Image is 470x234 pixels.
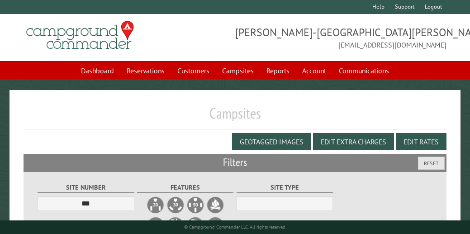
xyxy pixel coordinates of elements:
[232,133,311,150] button: Geotagged Images
[121,62,170,79] a: Reservations
[166,196,185,214] label: 30A Electrical Hookup
[396,133,446,150] button: Edit Rates
[76,62,119,79] a: Dashboard
[237,182,333,193] label: Site Type
[297,62,332,79] a: Account
[186,196,204,214] label: 50A Electrical Hookup
[313,133,394,150] button: Edit Extra Charges
[38,182,134,193] label: Site Number
[137,182,233,193] label: Features
[333,62,394,79] a: Communications
[24,154,446,171] h2: Filters
[147,196,165,214] label: 20A Electrical Hookup
[24,105,446,129] h1: Campsites
[172,62,215,79] a: Customers
[235,25,447,50] span: [PERSON_NAME]-[GEOGRAPHIC_DATA][PERSON_NAME] [EMAIL_ADDRESS][DOMAIN_NAME]
[184,224,286,230] small: © Campground Commander LLC. All rights reserved.
[24,18,137,53] img: Campground Commander
[261,62,295,79] a: Reports
[206,196,224,214] label: Firepit
[418,157,445,170] button: Reset
[217,62,259,79] a: Campsites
